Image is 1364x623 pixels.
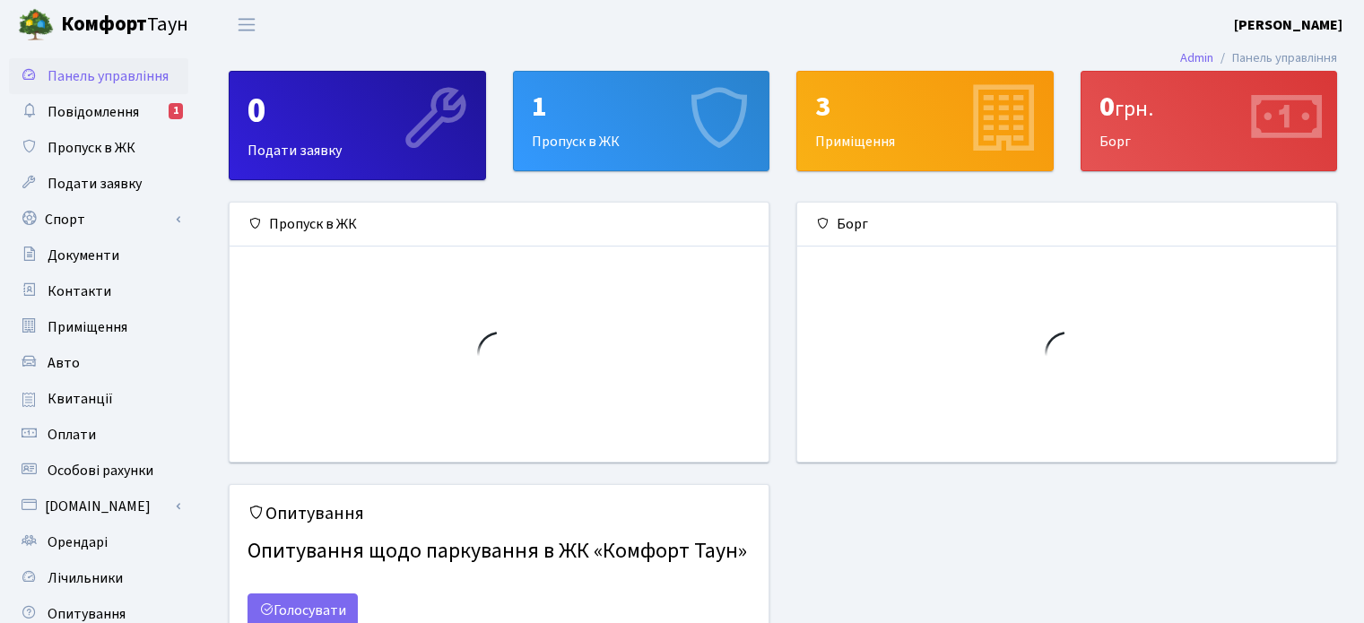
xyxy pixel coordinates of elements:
span: Таун [61,10,188,40]
span: Авто [48,353,80,373]
span: Повідомлення [48,102,139,122]
a: 1Пропуск в ЖК [513,71,770,171]
a: 3Приміщення [796,71,1054,171]
h4: Опитування щодо паркування в ЖК «Комфорт Таун» [248,532,751,572]
div: 3 [815,90,1035,124]
span: Подати заявку [48,174,142,194]
a: Панель управління [9,58,188,94]
a: Подати заявку [9,166,188,202]
a: Оплати [9,417,188,453]
a: Особові рахунки [9,453,188,489]
a: Орендарі [9,524,188,560]
button: Переключити навігацію [224,10,269,39]
span: Особові рахунки [48,461,153,480]
a: Admin [1180,48,1213,67]
a: Квитанції [9,381,188,417]
div: Пропуск в ЖК [514,72,769,170]
a: Документи [9,238,188,273]
span: Орендарі [48,532,108,552]
a: [DOMAIN_NAME] [9,489,188,524]
div: Борг [1082,72,1337,170]
div: 0 [248,90,467,133]
div: 1 [532,90,752,124]
a: 0Подати заявку [229,71,486,180]
b: Комфорт [61,10,147,39]
img: logo.png [18,7,54,43]
span: Квитанції [48,389,113,409]
a: Авто [9,345,188,381]
span: Панель управління [48,66,169,86]
h5: Опитування [248,503,751,524]
nav: breadcrumb [1153,39,1364,77]
span: Оплати [48,425,96,445]
a: Спорт [9,202,188,238]
a: Пропуск в ЖК [9,130,188,166]
div: Приміщення [797,72,1053,170]
a: Лічильники [9,560,188,596]
div: Пропуск в ЖК [230,203,769,247]
div: Подати заявку [230,72,485,179]
a: Контакти [9,273,188,309]
a: Приміщення [9,309,188,345]
div: 1 [169,103,183,119]
span: Лічильники [48,568,123,588]
span: Пропуск в ЖК [48,138,135,158]
li: Панель управління [1213,48,1337,68]
span: Приміщення [48,317,127,337]
a: Повідомлення1 [9,94,188,130]
div: 0 [1099,90,1319,124]
a: [PERSON_NAME] [1234,14,1342,36]
span: Документи [48,246,119,265]
b: [PERSON_NAME] [1234,15,1342,35]
div: Борг [797,203,1336,247]
span: Контакти [48,281,111,301]
span: грн. [1115,93,1153,125]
